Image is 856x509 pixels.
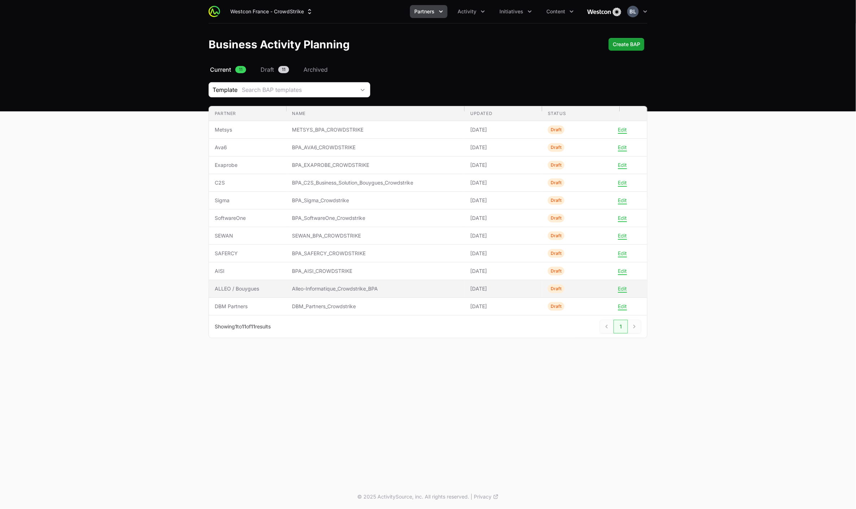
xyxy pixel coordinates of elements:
span: 11 [278,66,289,73]
span: Initiatives [499,8,523,15]
button: Create BAP [608,38,645,51]
span: [DATE] [470,303,536,310]
span: Draft [261,65,274,74]
span: [DATE] [470,161,536,169]
span: BPA_SoftwareOne_Crowdstrike [292,214,459,222]
button: Edit [618,197,627,204]
nav: Business Activity Plan Navigation navigation [209,65,647,74]
div: Main navigation [220,5,578,18]
span: C2S [215,179,281,186]
span: BPA_C2S_Business_Solution_Bouygues_Crowdstrike [292,179,459,186]
span: Create BAP [613,40,640,49]
span: DBM Partners [215,303,281,310]
button: Edit [618,250,627,257]
img: ActivitySource [209,6,220,17]
span: AISI [215,267,281,275]
div: Content menu [542,5,578,18]
span: [DATE] [470,126,536,133]
p: Showing to of results [215,323,271,330]
span: Ava6 [215,144,281,151]
button: Edit [618,215,627,221]
h1: Business Activity Planning [209,38,350,51]
button: Edit [618,286,627,292]
th: Name [287,106,465,121]
button: Partners [410,5,447,18]
button: Edit [618,233,627,239]
span: ALLEO / Bouygues [215,285,281,292]
span: SEWAN_BPA_CROWDSTRIKE [292,232,459,239]
span: METSYS_BPA_CROWDSTRIKE [292,126,459,133]
span: BPA_SAFERCY_CROWDSTRIKE [292,250,459,257]
span: [DATE] [470,232,536,239]
a: 1 [613,320,628,333]
span: | [471,493,472,500]
span: Archived [303,65,328,74]
span: [DATE] [470,214,536,222]
span: [DATE] [470,267,536,275]
a: Archived [302,65,329,74]
span: [DATE] [470,197,536,204]
button: Search BAP templates [237,83,370,97]
button: Edit [618,144,627,151]
span: BPA_AVA6_CROWDSTRIKE [292,144,459,151]
div: Primary actions [608,38,645,51]
span: SoftwareOne [215,214,281,222]
span: BPA_AISI_CROWDSTRIKE [292,267,459,275]
span: Content [546,8,565,15]
img: Westcon France [587,4,621,19]
p: © 2025 ActivitySource, inc. All rights reserved. [357,493,469,500]
span: [DATE] [470,144,536,151]
button: Edit [618,303,627,310]
a: Privacy [474,493,499,500]
span: Alleo-Informatique_Crowdstrike_BPA [292,285,459,292]
button: Edit [618,162,627,168]
span: [DATE] [470,179,536,186]
span: Exaprobe [215,161,281,169]
span: Metsys [215,126,281,133]
div: Search BAP templates [242,85,355,94]
span: BPA_Sigma_Crowdstrike [292,197,459,204]
button: Content [542,5,578,18]
span: SAFERCY [215,250,281,257]
div: Partners menu [410,5,447,18]
section: Business Activity Plan Submissions [209,106,647,338]
span: [DATE] [470,285,536,292]
button: Edit [618,268,627,274]
button: Edit [618,127,627,133]
th: Updated [464,106,542,121]
section: Business Activity Plan Filters [209,82,647,97]
th: Status [542,106,620,121]
button: Westcon France - CrowdStrike [226,5,318,18]
button: Initiatives [495,5,536,18]
div: Initiatives menu [495,5,536,18]
a: Draft11 [259,65,291,74]
span: SEWAN [215,232,281,239]
span: BPA_EXAPROBE_CROWDSTRIKE [292,161,459,169]
a: Current11 [209,65,248,74]
span: 11 [235,66,246,73]
span: Sigma [215,197,281,204]
div: Supplier switch menu [226,5,318,18]
img: Ben Lancashire [627,6,639,17]
button: Edit [618,180,627,186]
span: DBM_Partners_Crowdstrike [292,303,459,310]
span: 11 [242,323,246,329]
th: Partner [209,106,287,121]
span: Partners [414,8,434,15]
span: Template [209,85,237,94]
div: Activity menu [453,5,489,18]
button: Activity [453,5,489,18]
span: Activity [458,8,476,15]
span: Current [210,65,231,74]
span: 11 [251,323,255,329]
span: 1 [235,323,237,329]
span: [DATE] [470,250,536,257]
